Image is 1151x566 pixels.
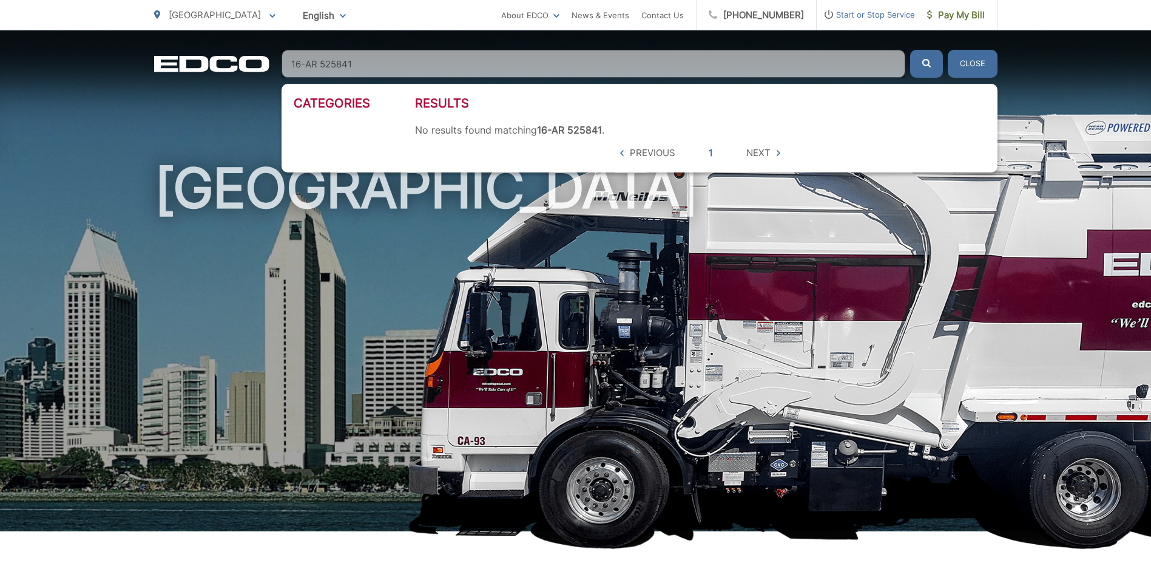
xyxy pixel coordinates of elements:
[415,124,985,136] div: No results found matching .
[294,96,415,111] h3: Categories
[572,8,629,22] a: News & Events
[948,50,997,78] button: Close
[294,5,355,26] span: English
[501,8,559,22] a: About EDCO
[169,9,261,21] span: [GEOGRAPHIC_DATA]
[709,146,713,160] a: 1
[154,158,997,542] h1: [GEOGRAPHIC_DATA]
[910,50,943,78] button: Submit the search query.
[537,124,602,136] strong: 16-AR 525841
[154,55,269,72] a: EDCD logo. Return to the homepage.
[927,8,985,22] span: Pay My Bill
[630,146,675,160] span: Previous
[641,8,684,22] a: Contact Us
[415,96,985,111] h3: Results
[282,50,905,78] input: Search
[746,146,771,160] span: Next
